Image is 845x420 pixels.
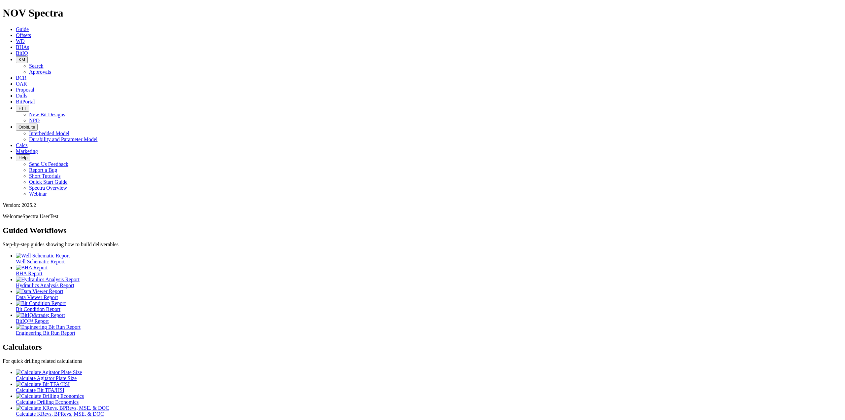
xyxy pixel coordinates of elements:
a: Engineering Bit Run Report Engineering Bit Run Report [16,324,842,336]
a: BitIQ&trade; Report BitIQ™ Report [16,312,842,324]
a: NPD [29,118,40,123]
a: Hydraulics Analysis Report Hydraulics Analysis Report [16,277,842,288]
a: Calculate KRevs, BPRevs, MSE, & DOC Calculate KRevs, BPRevs, MSE, & DOC [16,405,842,417]
a: WD [16,38,25,44]
p: For quick drilling related calculations [3,358,842,364]
span: Engineering Bit Run Report [16,330,75,336]
span: Well Schematic Report [16,259,65,264]
a: Calculate Drilling Economics Calculate Drilling Economics [16,393,842,405]
a: New Bit Designs [29,112,65,117]
button: FTT [16,105,29,112]
button: Help [16,154,30,161]
p: Welcome [3,213,842,219]
h2: Guided Workflows [3,226,842,235]
a: Durability and Parameter Model [29,136,98,142]
a: Calculate Bit TFA/HSI Calculate Bit TFA/HSI [16,381,842,393]
a: Calculate Agitator Plate Size Calculate Agitator Plate Size [16,369,842,381]
img: Calculate Agitator Plate Size [16,369,82,375]
img: Hydraulics Analysis Report [16,277,80,283]
span: FTT [18,106,26,111]
img: Bit Condition Report [16,300,66,306]
a: Spectra Overview [29,185,67,191]
button: OrbitLite [16,124,38,131]
a: Send Us Feedback [29,161,68,167]
a: Report a Bug [29,167,57,173]
a: Search [29,63,44,69]
h2: Calculators [3,343,842,352]
img: Data Viewer Report [16,288,63,294]
img: Calculate Bit TFA/HSI [16,381,70,387]
span: BitIQ™ Report [16,318,49,324]
img: Calculate KRevs, BPRevs, MSE, & DOC [16,405,109,411]
a: Approvals [29,69,51,75]
a: BCR [16,75,26,81]
img: Calculate Drilling Economics [16,393,84,399]
a: Proposal [16,87,34,93]
a: Offsets [16,32,31,38]
p: Step-by-step guides showing how to build deliverables [3,242,842,248]
a: Marketing [16,148,38,154]
a: OAR [16,81,27,87]
a: Calcs [16,142,28,148]
span: Data Viewer Report [16,294,58,300]
a: Data Viewer Report Data Viewer Report [16,288,842,300]
a: Short Tutorials [29,173,61,179]
a: BHAs [16,44,29,50]
span: Bit Condition Report [16,306,60,312]
span: BHA Report [16,271,42,276]
span: Spectra UserTest [22,213,58,219]
a: Well Schematic Report Well Schematic Report [16,253,842,264]
span: OrbitLite [18,125,35,130]
a: BHA Report BHA Report [16,265,842,276]
a: Quick Start Guide [29,179,67,185]
a: Interbedded Model [29,131,69,136]
span: Hydraulics Analysis Report [16,283,74,288]
img: BHA Report [16,265,48,271]
img: BitIQ&trade; Report [16,312,65,318]
a: Bit Condition Report Bit Condition Report [16,300,842,312]
a: BitIQ [16,50,28,56]
h1: NOV Spectra [3,7,842,19]
img: Well Schematic Report [16,253,70,259]
a: Webinar [29,191,47,197]
a: Guide [16,26,29,32]
a: BitPortal [16,99,35,104]
div: Version: 2025.2 [3,202,842,208]
span: KM [18,57,25,62]
a: Dulls [16,93,27,98]
img: Engineering Bit Run Report [16,324,81,330]
span: Help [18,155,27,160]
button: KM [16,56,28,63]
